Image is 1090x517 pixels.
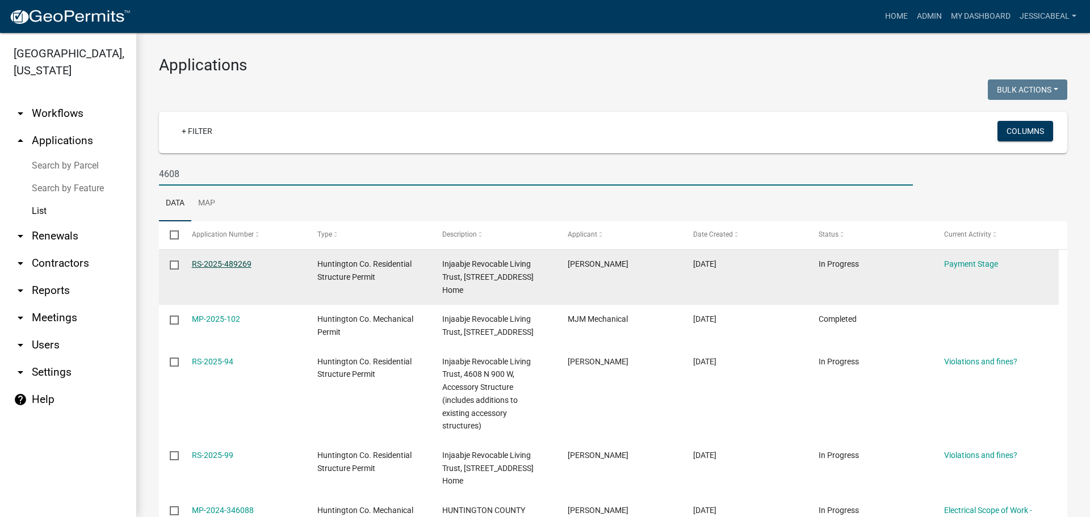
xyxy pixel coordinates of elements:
[159,221,181,249] datatable-header-cell: Select
[442,451,534,486] span: Injaabje Revocable Living Trust, 4608 N 900 W, New Home
[944,230,991,238] span: Current Activity
[317,357,412,379] span: Huntington Co. Residential Structure Permit
[944,259,998,268] a: Payment Stage
[568,230,597,238] span: Applicant
[159,56,1067,75] h3: Applications
[693,314,716,323] span: 06/24/2025
[568,259,628,268] span: leroy graber
[159,186,191,222] a: Data
[14,134,27,148] i: arrow_drop_up
[693,357,716,366] span: 06/11/2025
[192,259,251,268] a: RS-2025-489269
[557,221,682,249] datatable-header-cell: Applicant
[944,357,1017,366] a: Violations and fines?
[568,314,628,323] span: MJM Mechanical
[317,259,412,281] span: Huntington Co. Residential Structure Permit
[881,6,912,27] a: Home
[192,314,240,323] a: MP-2025-102
[1015,6,1081,27] a: JessicaBeal
[306,221,431,249] datatable-header-cell: Type
[693,230,733,238] span: Date Created
[14,393,27,406] i: help
[693,451,716,460] span: 06/11/2025
[819,357,859,366] span: In Progress
[819,451,859,460] span: In Progress
[192,357,233,366] a: RS-2025-94
[173,121,221,141] a: + Filter
[14,257,27,270] i: arrow_drop_down
[568,451,628,460] span: leroy graber
[997,121,1053,141] button: Columns
[819,314,857,323] span: Completed
[192,506,254,515] a: MP-2024-346088
[944,451,1017,460] a: Violations and fines?
[568,357,628,366] span: leroy graber
[191,186,222,222] a: Map
[14,338,27,352] i: arrow_drop_down
[317,451,412,473] span: Huntington Co. Residential Structure Permit
[819,259,859,268] span: In Progress
[442,259,534,295] span: Injaabje Revocable Living Trust, 4608 N 900 W, New Home
[442,357,531,431] span: Injaabje Revocable Living Trust, 4608 N 900 W, Accessory Structure (includes additions to existin...
[192,451,233,460] a: RS-2025-99
[946,6,1015,27] a: My Dashboard
[819,230,839,238] span: Status
[912,6,946,27] a: Admin
[317,314,413,337] span: Huntington Co. Mechanical Permit
[988,79,1067,100] button: Bulk Actions
[682,221,808,249] datatable-header-cell: Date Created
[317,230,332,238] span: Type
[819,506,859,515] span: In Progress
[14,365,27,379] i: arrow_drop_down
[14,229,27,243] i: arrow_drop_down
[14,284,27,297] i: arrow_drop_down
[933,221,1059,249] datatable-header-cell: Current Activity
[192,230,254,238] span: Application Number
[442,314,534,337] span: Injaabje Revocable Living Trust, 4608 N 900 W, plumbing
[159,162,913,186] input: Search for applications
[693,506,716,515] span: 12/09/2024
[431,221,557,249] datatable-header-cell: Description
[808,221,933,249] datatable-header-cell: Status
[693,259,716,268] span: 10/07/2025
[14,107,27,120] i: arrow_drop_down
[14,311,27,325] i: arrow_drop_down
[442,230,477,238] span: Description
[181,221,306,249] datatable-header-cell: Application Number
[568,506,628,515] span: Ryan Kreider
